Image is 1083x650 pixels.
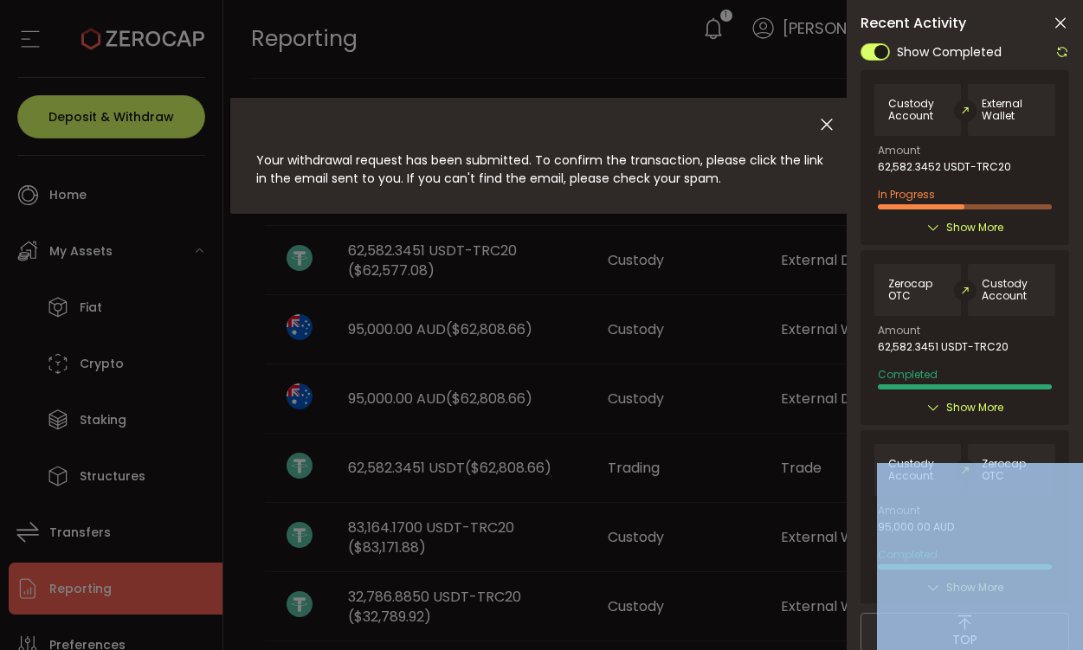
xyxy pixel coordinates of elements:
[897,43,1002,61] span: Show Completed
[982,278,1041,302] span: Custody Account
[256,151,823,187] span: Your withdrawal request has been submitted. To confirm the transaction, please click the link in ...
[878,367,938,382] span: Completed
[946,219,1003,236] span: Show More
[888,98,948,122] span: Custody Account
[861,16,966,30] span: Recent Activity
[982,458,1041,482] span: Zerocap OTC
[878,187,935,202] span: In Progress
[230,98,854,214] div: dialog
[982,98,1041,122] span: External Wallet
[888,278,948,302] span: Zerocap OTC
[877,463,1083,650] iframe: Chat Widget
[888,458,948,482] span: Custody Account
[878,341,1009,353] span: 62,582.3451 USDT-TRC20
[878,145,920,156] span: Amount
[878,325,920,336] span: Amount
[817,115,836,135] button: Close
[946,399,1003,416] span: Show More
[878,161,1011,173] span: 62,582.3452 USDT-TRC20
